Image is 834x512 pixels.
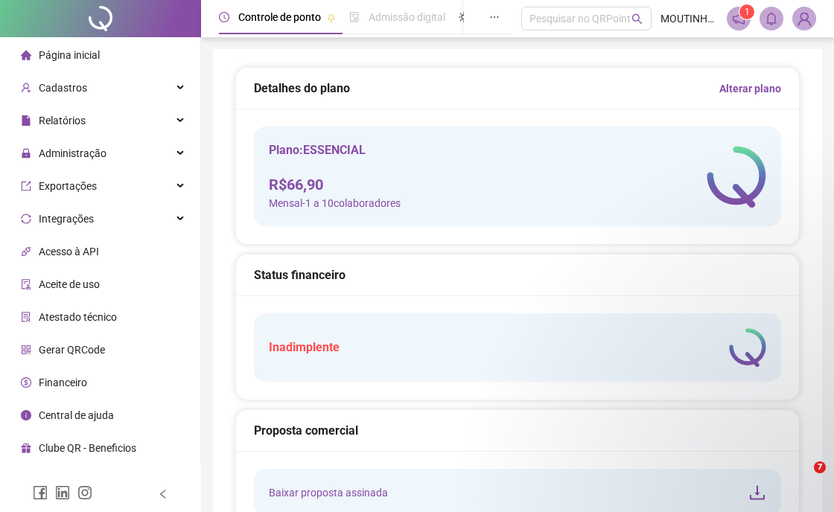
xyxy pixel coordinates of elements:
[39,147,106,159] span: Administração
[349,12,360,22] span: file-done
[369,11,445,23] span: Admissão digital
[21,279,31,289] span: audit
[21,443,31,453] span: gift
[21,214,31,224] span: sync
[748,484,766,502] span: download
[33,485,48,500] span: facebook
[39,115,86,127] span: Relatórios
[254,266,781,284] div: Status financeiro
[39,442,136,454] span: Clube QR - Beneficios
[739,4,754,19] sup: 1
[765,12,778,25] span: bell
[39,82,87,94] span: Cadastros
[719,80,781,97] a: Alterar plano
[21,312,31,322] span: solution
[55,485,70,500] span: linkedin
[39,409,114,421] span: Central de ajuda
[745,7,750,17] span: 1
[269,174,401,195] h4: R$ 66,90
[489,12,500,22] span: ellipsis
[793,7,815,30] img: 72418
[21,50,31,60] span: home
[269,484,388,501] span: Baixar proposta assinada
[21,115,31,126] span: file
[327,13,336,22] span: pushpin
[254,80,350,97] h5: Detalhes do plano
[269,339,340,356] h5: Inadimplente
[21,181,31,191] span: export
[732,12,745,25] span: notification
[39,213,94,225] span: Integrações
[39,278,100,290] span: Aceite de uso
[39,246,99,257] span: Acesso à API
[814,461,826,473] span: 7
[219,12,229,22] span: clock-circle
[77,485,92,500] span: instagram
[39,377,87,388] span: Financeiro
[660,10,718,27] span: MOUTINHO AUTO PEÇAS
[39,311,117,323] span: Atestado técnico
[21,83,31,93] span: user-add
[729,328,766,367] img: logo-atual-colorida-simples.ef1a4d5a9bda94f4ab63.png
[158,489,168,499] span: left
[459,12,469,22] span: sun
[707,146,766,208] img: logo-atual-colorida-simples.ef1a4d5a9bda94f4ab63.png
[269,141,401,159] h5: Plano: ESSENCIAL
[254,421,781,440] div: Proposta comercial
[783,461,819,497] iframe: Intercom live chat
[21,246,31,257] span: api
[21,377,31,388] span: dollar
[238,11,321,23] span: Controle de ponto
[39,180,97,192] span: Exportações
[39,344,105,356] span: Gerar QRCode
[269,195,401,211] span: Mensal - 1 a 10 colaboradores
[21,345,31,355] span: qrcode
[21,148,31,159] span: lock
[39,49,100,61] span: Página inicial
[21,410,31,420] span: info-circle
[631,13,643,25] span: search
